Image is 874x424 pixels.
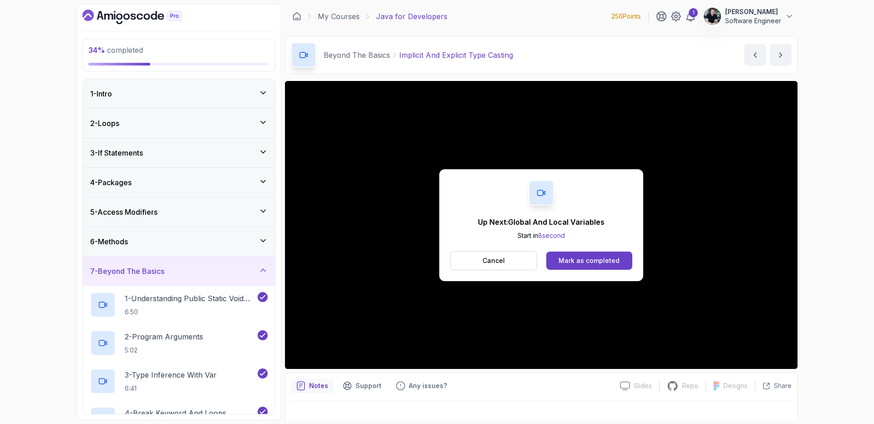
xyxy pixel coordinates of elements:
[285,81,798,369] iframe: 10 - Implicit and Explicit Type Casting
[634,381,652,390] p: Slides
[478,217,605,227] p: Up Next: Global And Local Variables
[755,381,792,390] button: Share
[723,381,747,390] p: Designs
[88,45,143,55] span: completed
[770,44,792,66] button: next content
[391,379,452,393] button: Feedback button
[409,381,447,390] p: Any issues?
[83,79,275,108] button: 1-Intro
[90,368,268,394] button: 3-Type Inference With Var6:41
[744,44,766,66] button: previous content
[483,256,505,265] p: Cancel
[125,408,226,419] p: 4 - Break Keyword And Loops
[611,12,641,21] p: 256 Points
[125,384,217,393] p: 6:41
[704,8,721,25] img: user profile image
[337,379,387,393] button: Support button
[88,45,105,55] span: 34 %
[125,331,203,342] p: 2 - Program Arguments
[291,379,334,393] button: notes button
[356,381,381,390] p: Support
[774,381,792,390] p: Share
[478,231,605,240] p: Start in
[90,292,268,318] button: 1-Understanding Public Static Void Main6:50
[399,50,513,61] p: Implicit And Explicit Type Casting
[83,138,275,167] button: 3-If Statements
[90,177,132,188] h3: 4 - Packages
[559,256,620,265] div: Mark as completed
[125,346,203,355] p: 5:02
[82,10,203,24] a: Dashboard
[546,252,632,270] button: Mark as completed
[125,308,256,317] p: 6:50
[685,11,696,22] a: 1
[90,236,128,247] h3: 6 - Methods
[83,257,275,286] button: 7-Beyond The Basics
[538,232,565,239] span: 8 second
[83,109,275,138] button: 2-Loops
[689,8,698,17] div: 1
[725,7,781,16] p: [PERSON_NAME]
[292,12,301,21] a: Dashboard
[309,381,328,390] p: Notes
[90,207,158,217] h3: 5 - Access Modifiers
[83,227,275,256] button: 6-Methods
[83,168,275,197] button: 4-Packages
[90,118,119,129] h3: 2 - Loops
[318,11,360,22] a: My Courses
[682,381,698,390] p: Repo
[703,7,794,25] button: user profile image[PERSON_NAME]Software Engineer
[376,11,447,22] p: Java for Developers
[83,197,275,227] button: 5-Access Modifiers
[90,330,268,356] button: 2-Program Arguments5:02
[90,266,164,277] h3: 7 - Beyond The Basics
[450,251,537,270] button: Cancel
[90,88,112,99] h3: 1 - Intro
[125,293,256,304] p: 1 - Understanding Public Static Void Main
[324,50,390,61] p: Beyond The Basics
[90,147,143,158] h3: 3 - If Statements
[725,16,781,25] p: Software Engineer
[125,369,217,380] p: 3 - Type Inference With Var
